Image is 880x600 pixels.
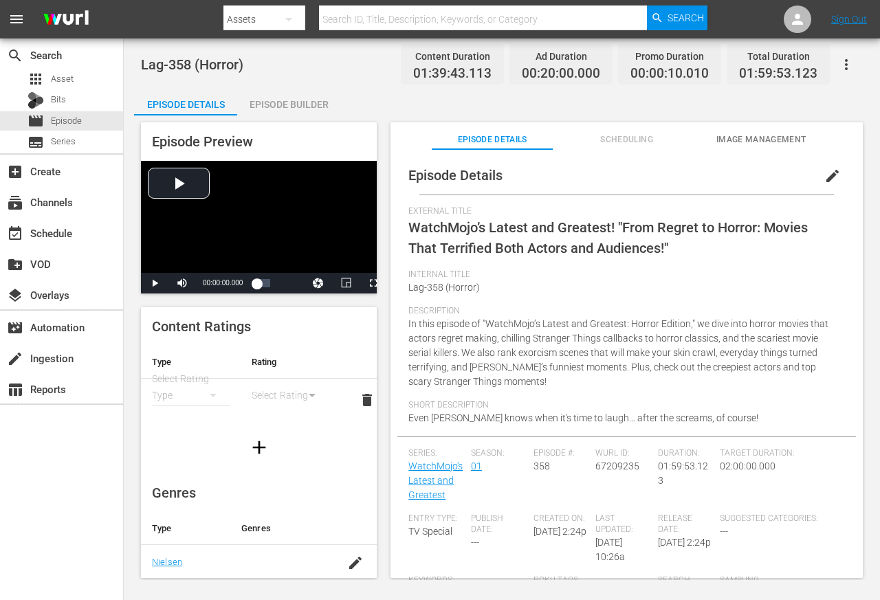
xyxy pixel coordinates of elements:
[432,133,553,147] span: Episode Details
[408,448,464,459] span: Series:
[408,513,464,524] span: Entry Type:
[522,66,600,82] span: 00:20:00.000
[647,5,707,30] button: Search
[408,206,838,217] span: External Title
[141,346,241,379] th: Type
[408,306,838,317] span: Description
[152,485,196,501] span: Genres
[134,88,237,121] div: Episode Details
[471,460,482,471] a: 01
[533,575,651,586] span: Roku Tags:
[7,47,23,64] span: Search
[413,47,492,66] div: Content Duration
[408,167,503,184] span: Episode Details
[533,460,550,471] span: 358
[141,512,230,545] th: Type
[408,460,463,500] a: WatchMojo's Latest and Greatest
[658,513,714,535] span: Release Date:
[668,5,704,30] span: Search
[152,318,251,335] span: Content Ratings
[51,114,82,128] span: Episode
[658,575,714,597] span: Search Tags:
[408,400,838,411] span: Short Description
[408,219,808,256] span: WatchMojo’s Latest and Greatest! "From Regret to Horror: Movies That Terrified Both Actors and Au...
[305,273,332,293] button: Jump To Time
[595,448,651,459] span: Wurl ID:
[51,72,74,86] span: Asset
[152,557,182,567] a: Nielsen
[351,384,384,416] button: delete
[203,279,243,287] span: 00:00:00.000
[408,318,828,387] span: In this episode of "WatchMojo’s Latest and Greatest: Horror Edition," we dive into horror movies ...
[595,537,625,562] span: [DATE] 10:26a
[168,273,196,293] button: Mute
[413,66,492,82] span: 01:39:43.113
[471,537,479,548] span: ---
[471,448,527,459] span: Season:
[720,448,837,459] span: Target Duration:
[8,11,25,27] span: menu
[533,513,589,524] span: Created On:
[630,66,709,82] span: 00:00:10.010
[7,351,23,367] span: Ingestion
[824,168,841,184] span: edit
[408,412,758,423] span: Even [PERSON_NAME] knows when it's time to laugh… after the screams, of course!
[595,513,651,535] span: Last Updated:
[658,537,711,548] span: [DATE] 2:24p
[230,512,334,545] th: Genres
[256,279,270,287] div: Progress Bar
[7,287,23,304] span: Overlays
[141,161,377,293] div: Video Player
[630,47,709,66] div: Promo Duration
[7,320,23,336] span: Automation
[7,195,23,211] span: Channels
[471,513,527,535] span: Publish Date:
[33,3,99,36] img: ans4CAIJ8jUAAAAAAAAAAAAAAAAAAAAAAAAgQb4GAAAAAAAAAAAAAAAAAAAAAAAAJMjXAAAAAAAAAAAAAAAAAAAAAAAAgAT5G...
[237,88,340,121] div: Episode Builder
[51,93,66,107] span: Bits
[701,133,822,147] span: Image Management
[141,273,168,293] button: Play
[7,256,23,273] span: VOD
[27,134,44,151] span: Series
[522,47,600,66] div: Ad Duration
[720,513,837,524] span: Suggested Categories:
[739,66,817,82] span: 01:59:53.123
[152,133,253,150] span: Episode Preview
[51,135,76,148] span: Series
[720,460,775,471] span: 02:00:00.000
[152,370,230,403] div: Select Rating Type
[359,392,375,408] span: delete
[141,346,377,421] table: simple table
[720,526,728,537] span: ---
[7,381,23,398] span: Reports
[739,47,817,66] div: Total Duration
[241,346,340,379] th: Rating
[831,14,867,25] a: Sign Out
[408,282,480,293] span: Lag-358 (Horror)
[27,71,44,87] span: Asset
[7,225,23,242] span: Schedule
[720,575,775,597] span: Samsung VOD Row:
[134,88,237,115] button: Episode Details
[237,88,340,115] button: Episode Builder
[27,113,44,129] span: Episode
[27,92,44,109] div: Bits
[816,159,849,192] button: edit
[533,526,586,537] span: [DATE] 2:24p
[408,269,838,280] span: Internal Title
[595,460,639,471] span: 67209235
[408,575,526,586] span: Keywords:
[360,273,387,293] button: Fullscreen
[533,448,589,459] span: Episode #:
[332,273,360,293] button: Picture-in-Picture
[658,448,714,459] span: Duration:
[7,164,23,180] span: Create
[566,133,687,147] span: Scheduling
[658,460,708,486] span: 01:59:53.123
[141,56,243,73] span: Lag-358 (Horror)
[408,526,452,537] span: TV Special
